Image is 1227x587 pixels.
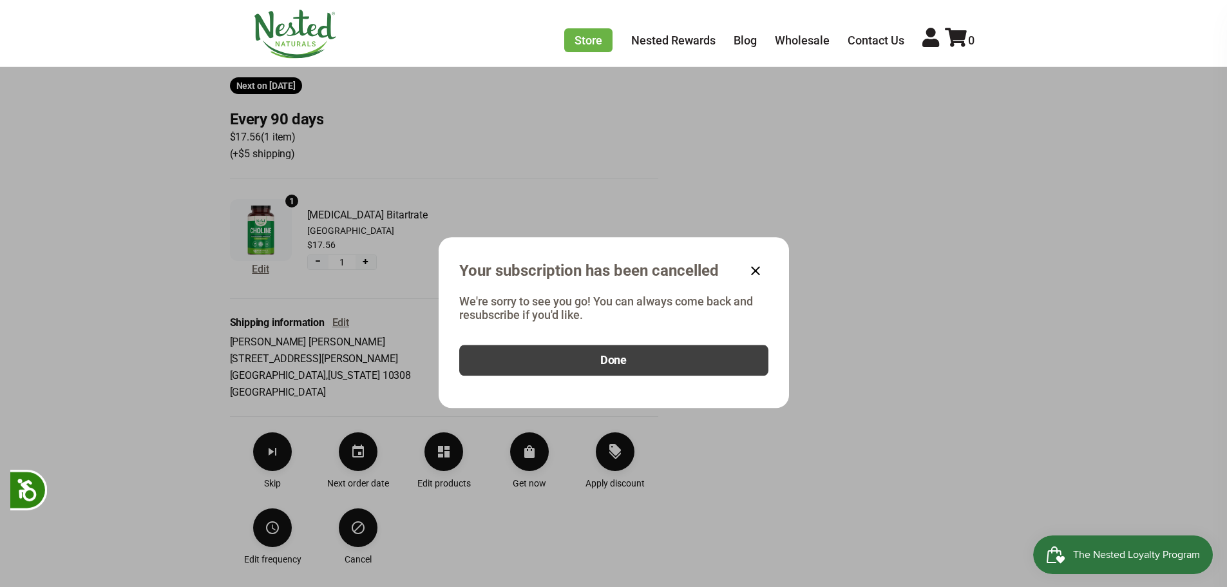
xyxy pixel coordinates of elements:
a: Wholesale [775,34,830,47]
a: Contact Us [848,34,904,47]
a: Nested Rewards [631,34,716,47]
div: Make changes for subscription [230,432,658,566]
img: Nested Naturals [253,10,337,59]
a: Store [564,28,613,52]
text: We're sorry to see you go! You can always come back and resubscribe if you'd like. [459,295,768,322]
span: Done [600,354,627,368]
a: Blog [734,34,757,47]
iframe: Button to open loyalty program pop-up [1033,535,1214,574]
span: 0 [968,34,975,47]
button: Done [459,345,768,376]
text: Your subscription has been cancelled [459,262,719,280]
a: 0 [945,34,975,47]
